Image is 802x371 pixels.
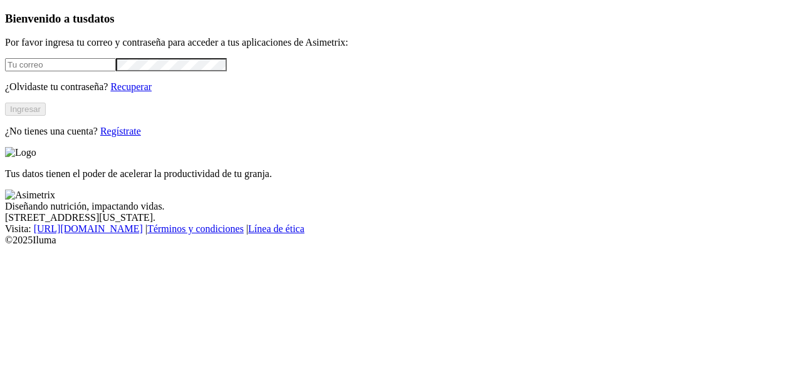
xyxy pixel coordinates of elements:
[5,103,46,116] button: Ingresar
[110,81,152,92] a: Recuperar
[248,223,305,234] a: Línea de ética
[5,12,797,26] h3: Bienvenido a tus
[5,223,797,235] div: Visita : | |
[34,223,143,234] a: [URL][DOMAIN_NAME]
[5,235,797,246] div: © 2025 Iluma
[88,12,115,25] span: datos
[5,212,797,223] div: [STREET_ADDRESS][US_STATE].
[5,147,36,158] img: Logo
[5,81,797,93] p: ¿Olvidaste tu contraseña?
[5,37,797,48] p: Por favor ingresa tu correo y contraseña para acceder a tus aplicaciones de Asimetrix:
[147,223,244,234] a: Términos y condiciones
[100,126,141,136] a: Regístrate
[5,126,797,137] p: ¿No tienes una cuenta?
[5,201,797,212] div: Diseñando nutrición, impactando vidas.
[5,168,797,180] p: Tus datos tienen el poder de acelerar la productividad de tu granja.
[5,190,55,201] img: Asimetrix
[5,58,116,71] input: Tu correo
